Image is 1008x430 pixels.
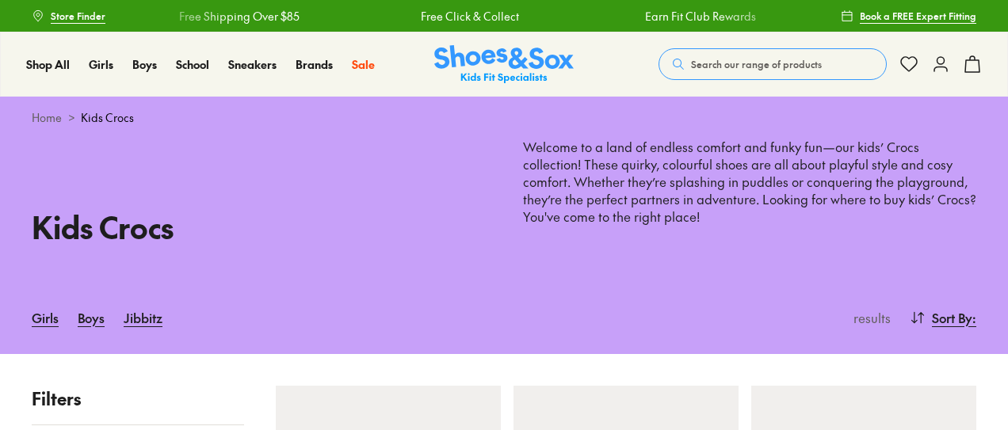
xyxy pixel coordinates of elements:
[32,204,485,249] h1: Kids Crocs
[176,56,209,72] span: School
[434,45,574,84] img: SNS_Logo_Responsive.svg
[176,56,209,73] a: School
[643,8,754,25] a: Earn Fit Club Rewards
[932,308,972,327] span: Sort By
[32,109,62,126] a: Home
[847,308,891,327] p: results
[32,386,244,412] p: Filters
[26,56,70,73] a: Shop All
[691,57,822,71] span: Search our range of products
[523,139,976,243] p: Welcome to a land of endless comfort and funky fun—our kids’ Crocs collection! These quirky, colo...
[81,109,134,126] span: Kids Crocs
[228,56,277,72] span: Sneakers
[89,56,113,73] a: Girls
[841,2,976,30] a: Book a FREE Expert Fitting
[352,56,375,73] a: Sale
[132,56,157,72] span: Boys
[32,300,59,335] a: Girls
[972,308,976,327] span: :
[296,56,333,72] span: Brands
[178,8,298,25] a: Free Shipping Over $85
[860,9,976,23] span: Book a FREE Expert Fitting
[659,48,887,80] button: Search our range of products
[228,56,277,73] a: Sneakers
[132,56,157,73] a: Boys
[124,300,162,335] a: Jibbitz
[910,300,976,335] button: Sort By:
[78,300,105,335] a: Boys
[26,56,70,72] span: Shop All
[434,45,574,84] a: Shoes & Sox
[32,2,105,30] a: Store Finder
[51,9,105,23] span: Store Finder
[89,56,113,72] span: Girls
[32,109,976,126] div: >
[419,8,517,25] a: Free Click & Collect
[352,56,375,72] span: Sale
[296,56,333,73] a: Brands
